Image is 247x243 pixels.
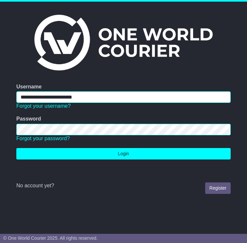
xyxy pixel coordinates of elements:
a: Register [205,182,231,194]
span: © One World Courier 2025. All rights reserved. [3,235,98,241]
label: Password [16,116,41,122]
label: Username [16,84,41,90]
a: Forgot your username? [16,103,71,109]
img: One World [34,15,213,70]
a: Forgot your password? [16,136,70,141]
button: Login [16,148,231,159]
div: No account yet? [16,182,231,189]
